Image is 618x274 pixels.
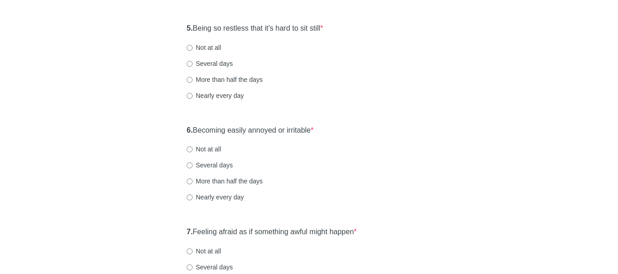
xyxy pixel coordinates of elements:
input: Nearly every day [187,194,193,200]
label: Not at all [187,43,221,52]
label: More than half the days [187,75,263,84]
label: Nearly every day [187,91,244,100]
input: Nearly every day [187,93,193,99]
input: Several days [187,61,193,67]
label: Not at all [187,247,221,256]
label: Several days [187,263,233,272]
input: Not at all [187,248,193,254]
label: Feeling afraid as if something awful might happen [187,227,357,237]
label: Becoming easily annoyed or irritable [187,125,314,136]
strong: 5. [187,24,193,32]
input: More than half the days [187,77,193,83]
strong: 6. [187,126,193,134]
input: Not at all [187,45,193,51]
label: Not at all [187,145,221,154]
label: Nearly every day [187,193,244,202]
label: More than half the days [187,177,263,186]
label: Several days [187,161,233,170]
input: Several days [187,162,193,168]
label: Being so restless that it's hard to sit still [187,23,323,34]
input: Not at all [187,146,193,152]
label: Several days [187,59,233,68]
strong: 7. [187,228,193,236]
input: More than half the days [187,178,193,184]
input: Several days [187,264,193,270]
